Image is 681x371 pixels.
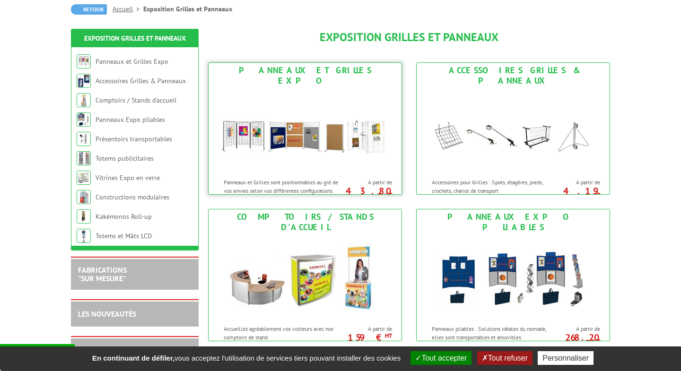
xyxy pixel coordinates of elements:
span: A partir de [344,325,392,333]
img: Panneaux et Grilles Expo [77,54,91,69]
a: Panneaux et Grilles Expo Panneaux et Grilles Expo Panneaux et Grilles sont positionnables au gré ... [208,62,402,195]
p: 268.20 € [547,335,600,346]
a: Panneaux Expo pliables [96,115,165,124]
a: LES NOUVEAUTÉS [78,309,136,319]
a: Kakémonos Roll-up [96,212,152,221]
span: A partir de [552,325,600,333]
a: Panneaux Expo pliables Panneaux Expo pliables Panneaux pliables : Solutions idéales du nomade, el... [416,209,610,341]
img: Constructions modulaires [77,190,91,204]
a: FABRICATIONS"Sur Mesure" [78,265,127,283]
div: Panneaux et Grilles Expo [211,65,399,86]
p: 4.19 € [547,188,600,199]
img: Totems et Mâts LCD [77,229,91,243]
a: Accueil [113,5,143,13]
p: 43.80 € [339,188,392,199]
h1: Exposition Grilles et Panneaux [208,31,610,43]
span: A partir de [344,179,392,186]
button: Personnaliser (fenêtre modale) [538,351,594,365]
a: Totems et Mâts LCD [96,232,152,240]
button: Tout accepter [410,351,471,365]
p: Panneaux et Grilles sont positionnables au gré de vos envies selon vos différentes configurations. [224,178,341,194]
div: Accessoires Grilles & Panneaux [419,65,607,86]
img: Totems publicitaires [77,151,91,165]
a: Comptoirs / Stands d'accueil Comptoirs / Stands d'accueil Accueillez agréablement vos visiteurs a... [208,209,402,341]
img: Comptoirs / Stands d'accueil [218,235,393,320]
li: Exposition Grilles et Panneaux [143,4,232,14]
img: Kakémonos Roll-up [77,209,91,224]
img: Panneaux et Grilles Expo [218,88,393,173]
img: Accessoires Grilles & Panneaux [426,88,601,173]
a: Panneaux et Grilles Expo [96,57,168,66]
a: Retour [71,4,107,15]
span: A partir de [552,179,600,186]
button: Tout refuser [477,351,533,365]
a: Constructions modulaires [96,193,169,201]
img: Accessoires Grilles & Panneaux [77,74,91,88]
img: Panneaux Expo pliables [426,235,601,320]
p: Accueillez agréablement vos visiteurs avec nos comptoirs de stand. [224,325,341,341]
img: Vitrines Expo en verre [77,171,91,185]
strong: En continuant de défiler, [92,354,175,362]
a: Exposition Grilles et Panneaux [84,34,186,43]
sup: HT [593,337,600,345]
p: 159 € [339,335,392,340]
span: vous acceptez l'utilisation de services tiers pouvant installer des cookies [87,354,405,362]
sup: HT [593,191,600,199]
sup: HT [385,332,392,340]
a: Accessoires Grilles & Panneaux [96,77,186,85]
img: Comptoirs / Stands d'accueil [77,93,91,107]
img: Présentoirs transportables [77,132,91,146]
a: Vitrines Expo en verre [96,173,160,182]
p: Panneaux pliables : Solutions idéales du nomade, elles sont transportables et amovibles. [432,325,549,341]
img: Panneaux Expo pliables [77,112,91,127]
div: Panneaux Expo pliables [419,212,607,233]
a: Comptoirs / Stands d'accueil [96,96,176,104]
p: Accessoires pour Grilles : Spots, étagères, pieds, crochets, chariot de transport [432,178,549,194]
a: Totems publicitaires [96,154,154,163]
sup: HT [385,191,392,199]
a: Présentoirs transportables [96,135,172,143]
div: Comptoirs / Stands d'accueil [211,212,399,233]
a: Accessoires Grilles & Panneaux Accessoires Grilles & Panneaux Accessoires pour Grilles : Spots, é... [416,62,610,195]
